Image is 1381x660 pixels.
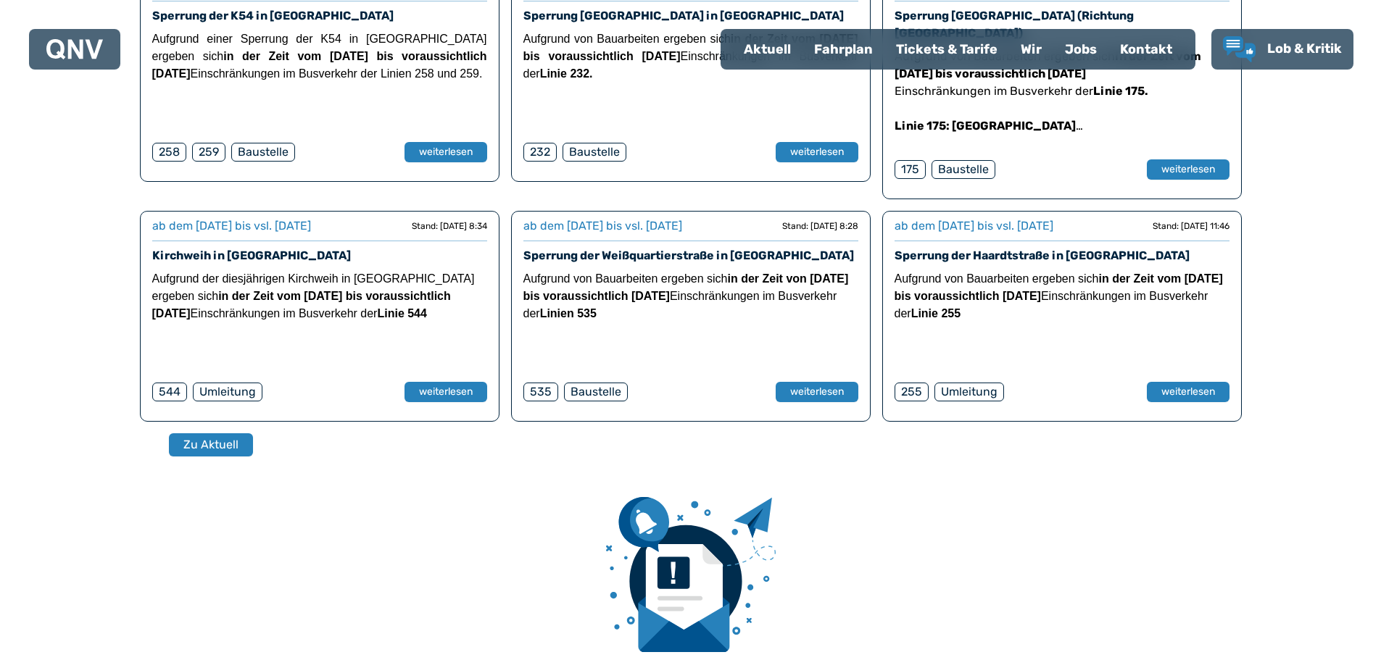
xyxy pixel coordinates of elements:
strong: in der Zeit vom [DATE] bis voraussichtlich [DATE] [152,290,451,319]
div: Baustelle [564,383,628,401]
div: ab dem [DATE] bis vsl. [DATE] [523,217,682,235]
span: Aufgrund der diesjährigen Kirchweih in [GEOGRAPHIC_DATA] ergeben sich Einschränkungen im Busverke... [152,272,475,319]
span: Aufgrund einer Sperrung der K54 in [GEOGRAPHIC_DATA] ergeben sich Einschränkungen im Busverkehr d... [152,33,487,80]
span: Aufgrund von Bauarbeiten ergeben sich Einschränkungen im Busverkehr der [895,272,1223,319]
div: Stand: [DATE] 11:46 [1153,220,1229,232]
div: Umleitung [934,383,1004,401]
div: 232 [523,143,557,162]
div: 255 [895,383,929,401]
strong: Linie 255 [911,307,961,319]
div: Baustelle [231,143,295,162]
button: weiterlesen [405,382,487,402]
a: Lob & Kritik [1223,36,1342,62]
a: Sperrung der K54 in [GEOGRAPHIC_DATA] [152,9,394,22]
img: newsletter [606,497,776,652]
a: Sperrung [GEOGRAPHIC_DATA] in [GEOGRAPHIC_DATA] [523,9,844,22]
button: weiterlesen [1147,159,1229,180]
div: Baustelle [563,143,626,162]
strong: Linie 544 [377,307,426,319]
a: Jobs [1053,30,1108,68]
div: ab dem [DATE] bis vsl. [DATE] [895,217,1053,235]
div: Baustelle [932,160,995,179]
div: 175 [895,160,926,179]
div: 544 [152,383,187,401]
strong: in der Zeit vom [DATE] bis voraussichtlich [DATE] [152,50,487,80]
a: QNV Logo [46,35,103,64]
a: Tickets & Tarife [884,30,1009,68]
span: Aufgrund von Bauarbeiten ergeben sich Einschränkungen im Busverkehr der [523,33,858,80]
a: Sperrung der Haardtstraße in [GEOGRAPHIC_DATA] [895,248,1190,262]
a: Sperrung [GEOGRAPHIC_DATA] (Richtung [GEOGRAPHIC_DATA]) [895,9,1134,40]
button: weiterlesen [405,142,487,162]
div: Stand: [DATE] 8:28 [782,220,858,232]
a: Aktuell [732,30,803,68]
button: weiterlesen [776,142,858,162]
strong: Linie 175: [GEOGRAPHIC_DATA] [895,119,1076,133]
strong: Linie 175. [1093,84,1148,98]
strong: Linie 232. [540,67,593,80]
p: Die Haltestellen und können umleitungsbedingt nicht bedient werden. Fahrgäste werden gebeten, auf... [895,100,1229,135]
div: Stand: [DATE] 8:34 [412,220,487,232]
div: Umleitung [193,383,262,401]
span: Aufgrund von Bauarbeiten ergeben sich Einschränkungen im Busverkehr der [523,272,849,319]
a: Wir [1009,30,1053,68]
a: Kontakt [1108,30,1184,68]
img: QNV Logo [46,39,103,59]
a: Sperrung der Weißquartierstraße in [GEOGRAPHIC_DATA] [523,248,854,262]
div: 535 [523,383,558,401]
div: ab dem [DATE] bis vsl. [DATE] [152,217,311,235]
button: weiterlesen [776,382,858,402]
div: 259 [192,143,225,162]
strong: Linien 535 [540,307,597,319]
span: Lob & Kritik [1267,41,1342,57]
p: Aufgrund von Bauarbeiten ergeben sich Einschränkungen im Busverkehr der [895,48,1229,100]
button: Zu Aktuell [169,433,253,456]
div: 258 [152,143,186,162]
button: weiterlesen [1147,382,1229,402]
a: Fahrplan [803,30,884,68]
a: Kirchweih in [GEOGRAPHIC_DATA] [152,248,351,262]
